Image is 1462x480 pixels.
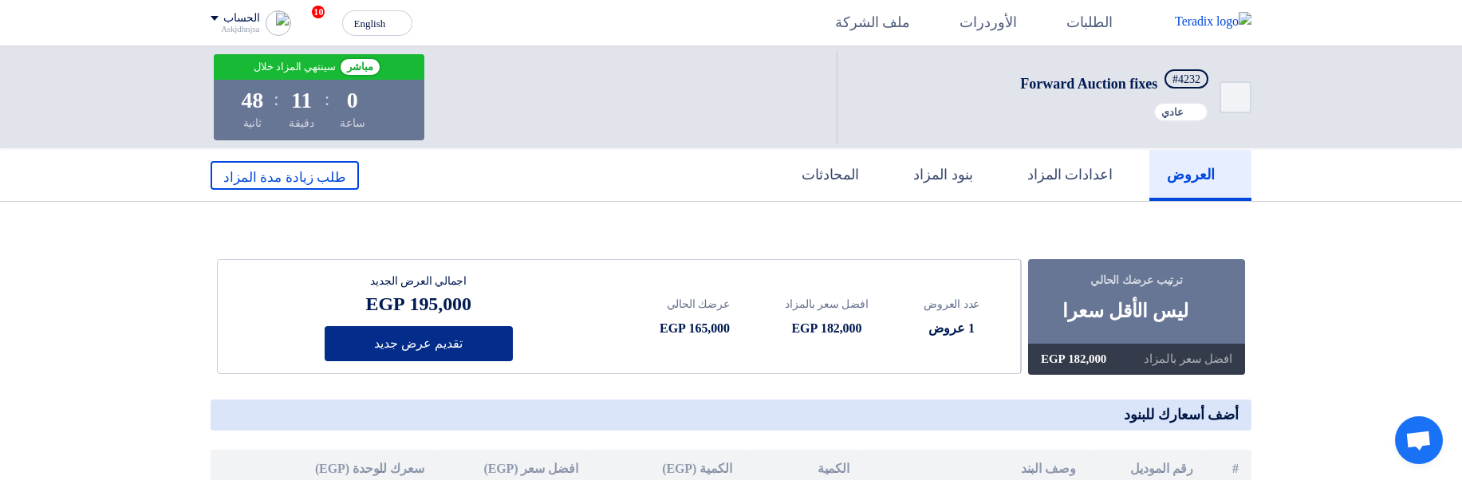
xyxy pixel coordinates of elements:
[1172,74,1200,85] div: #4232
[340,115,365,132] div: ساعة
[312,6,325,18] span: 10
[1090,272,1183,289] span: ترتيب عرضك الحالي
[211,399,1251,431] h5: أضف أسعارك للبنود
[924,319,980,338] div: 1 عروض
[785,296,868,313] div: افضل سعر بالمزاد
[325,289,513,318] div: 195,000 EGP
[325,85,330,113] div: :
[1168,12,1251,31] img: Teradix logo
[241,89,263,112] div: 48
[211,161,359,190] button: طلب زيادة مدة المزاد
[784,150,896,201] a: المحادثات
[896,150,1010,201] a: بنود المزاد
[1395,416,1443,464] a: Open chat
[1054,4,1149,41] a: الطلبات
[1062,297,1211,325] div: ليس الأقل سعرا
[660,319,730,338] div: 165,000 EGP
[1027,166,1133,184] h5: اعدادات المزاد
[223,12,259,26] div: الحساب
[325,326,513,361] button: تقديم عرض جديد
[211,25,259,33] div: Askjdhnjsa
[1149,150,1251,201] a: العروض
[924,296,980,313] div: عدد العروض
[1161,106,1184,118] span: عادي
[1010,150,1150,201] a: اعدادات المزاد
[1041,350,1106,368] div: 182,000 EGP
[289,115,314,132] div: دقيقة
[1144,350,1232,368] div: افضل سعر بالمزاد
[1020,76,1157,92] span: Forward Auction fixes
[347,89,358,112] div: 0
[913,166,992,184] h5: بنود المزاد
[266,10,291,36] img: profile_test.png
[243,115,262,132] div: ثانية
[354,18,386,30] span: English
[254,61,336,74] div: سينتهي المزاد خلال
[325,273,513,289] div: اجمالي العرض الجديد
[291,89,312,112] div: 11
[947,4,1054,41] a: الأوردرات
[1020,69,1212,93] h5: Forward Auction fixes
[223,170,346,185] span: طلب زيادة مدة المزاد
[342,10,412,36] button: English
[802,166,878,184] h5: المحادثات
[1167,166,1234,184] h5: العروض
[822,4,948,41] a: ملف الشركة
[274,85,279,113] div: :
[660,296,730,313] div: عرضك الحالي
[339,57,381,77] span: مباشر
[785,319,868,338] div: 182,000 EGP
